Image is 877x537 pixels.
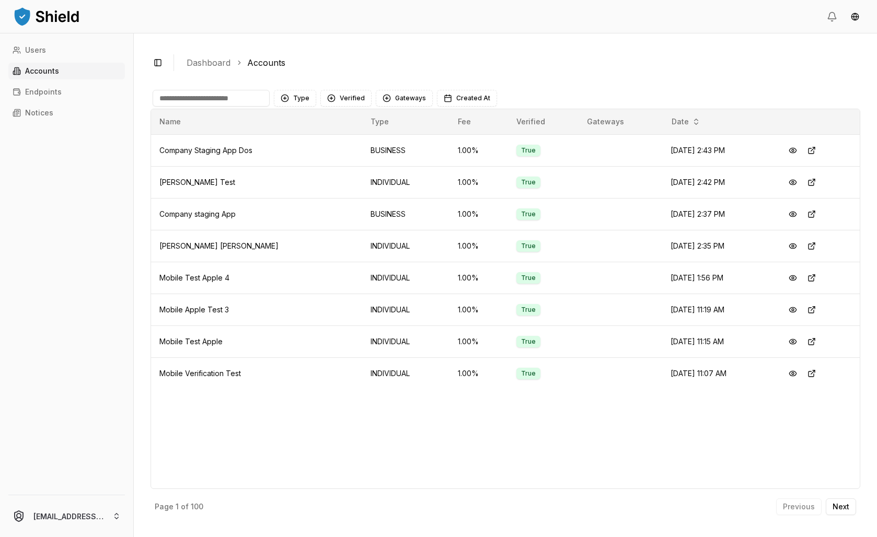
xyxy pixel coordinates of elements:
p: Users [25,46,46,54]
span: [DATE] 2:43 PM [671,146,725,155]
p: Page [155,503,174,510]
th: Type [362,109,449,134]
span: [DATE] 1:56 PM [671,273,723,282]
p: Endpoints [25,88,62,96]
button: Date [667,113,705,130]
a: Dashboard [187,56,230,69]
td: INDIVIDUAL [362,262,449,294]
p: Accounts [25,67,59,75]
span: 1.00 % [458,178,479,186]
td: INDIVIDUAL [362,357,449,389]
td: INDIVIDUAL [362,294,449,325]
span: Mobile Verification Test [159,369,241,378]
p: Notices [25,109,53,116]
p: 100 [191,503,203,510]
td: INDIVIDUAL [362,230,449,262]
td: INDIVIDUAL [362,166,449,198]
td: INDIVIDUAL [362,325,449,357]
span: [PERSON_NAME] Test [159,178,235,186]
span: Company Staging App Dos [159,146,252,155]
span: Mobile Test Apple [159,337,223,346]
button: [EMAIL_ADDRESS][PERSON_NAME][DOMAIN_NAME] [4,499,129,533]
th: Gateways [579,109,662,134]
span: [DATE] 11:19 AM [671,305,724,314]
a: Accounts [247,56,285,69]
th: Name [151,109,362,134]
td: BUSINESS [362,198,449,230]
span: 1.00 % [458,337,479,346]
p: 1 [176,503,179,510]
th: Verified [508,109,579,134]
span: 1.00 % [458,146,479,155]
span: [DATE] 2:35 PM [671,241,724,250]
span: [PERSON_NAME] [PERSON_NAME] [159,241,279,250]
span: 1.00 % [458,305,479,314]
a: Endpoints [8,84,125,100]
img: ShieldPay Logo [13,6,80,27]
th: Fee [449,109,508,134]
span: 1.00 % [458,241,479,250]
button: Created At [437,90,497,107]
span: Created At [456,94,490,102]
button: Gateways [376,90,433,107]
span: [DATE] 11:07 AM [671,369,726,378]
button: Next [826,498,856,515]
nav: breadcrumb [187,56,852,69]
button: Type [274,90,316,107]
a: Users [8,42,125,59]
span: 1.00 % [458,209,479,218]
span: 1.00 % [458,273,479,282]
span: Mobile Test Apple 4 [159,273,229,282]
span: [DATE] 2:37 PM [671,209,725,218]
span: [DATE] 11:15 AM [671,337,724,346]
a: Notices [8,104,125,121]
span: 1.00 % [458,369,479,378]
p: [EMAIL_ADDRESS][PERSON_NAME][DOMAIN_NAME] [33,511,104,522]
a: Accounts [8,63,125,79]
span: Mobile Apple Test 3 [159,305,229,314]
p: of [181,503,189,510]
span: [DATE] 2:42 PM [671,178,725,186]
button: Verified [320,90,372,107]
p: Next [833,503,849,510]
span: Company staging App [159,209,236,218]
td: BUSINESS [362,134,449,166]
